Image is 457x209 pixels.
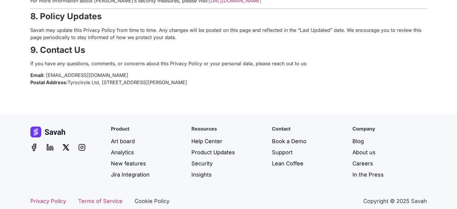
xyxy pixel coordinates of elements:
a: Insights [191,171,266,179]
a: New features [111,159,185,168]
span: Art board [111,137,135,145]
span: Product Updates [191,148,235,156]
p: Copyright © 2025 Savah [363,198,427,204]
span: Lean Coffee [272,159,303,168]
strong: Postal Address: [30,79,68,85]
strong: 8. Policy Updates [30,11,102,21]
p: If you have any questions, comments, or concerns about this Privacy Policy or your personal data,... [30,60,427,67]
a: Help Center [191,137,266,145]
span: Security [191,159,213,168]
span: Book a Demo [272,137,306,145]
span: In the Press [352,171,384,179]
a: Product Updates [191,148,266,156]
p: Tyrocircle Ltd, [STREET_ADDRESS][PERSON_NAME] [30,72,427,86]
a: Privacy Policy [30,197,66,205]
a: In the Press [352,171,427,179]
span: Blog [352,137,364,145]
a: Support [272,148,346,156]
a: Blog [352,137,427,145]
a: Terms of Service [78,197,123,205]
a: About us [352,148,427,156]
a: Jira Integration [111,171,185,179]
span: Analytics [111,148,134,156]
a: Careers [352,159,427,168]
span: Support [272,148,293,156]
a: Art board [111,137,185,145]
span: Jira Integration [111,171,150,179]
h4: Company [352,126,427,131]
span: Careers [352,159,373,168]
h4: Contact [272,126,346,131]
p: Savah may update this Privacy Policy from time to time. Any changes will be posted on this page a... [30,26,427,41]
span: Cookie Policy [135,197,169,205]
strong: Email: [30,72,44,78]
a: Book a Demo [272,137,346,145]
a: Lean Coffee [272,159,346,168]
h4: Resources [191,126,266,131]
span: Insights [191,171,212,179]
span: New features [111,159,146,168]
a: Security [191,159,266,168]
span: About us [352,148,376,156]
a: Analytics [111,148,185,156]
h4: Product [111,126,185,131]
strong: 9. Contact Us [30,45,85,55]
a: [EMAIL_ADDRESS][DOMAIN_NAME] [46,72,128,78]
span: Help Center [191,137,222,145]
